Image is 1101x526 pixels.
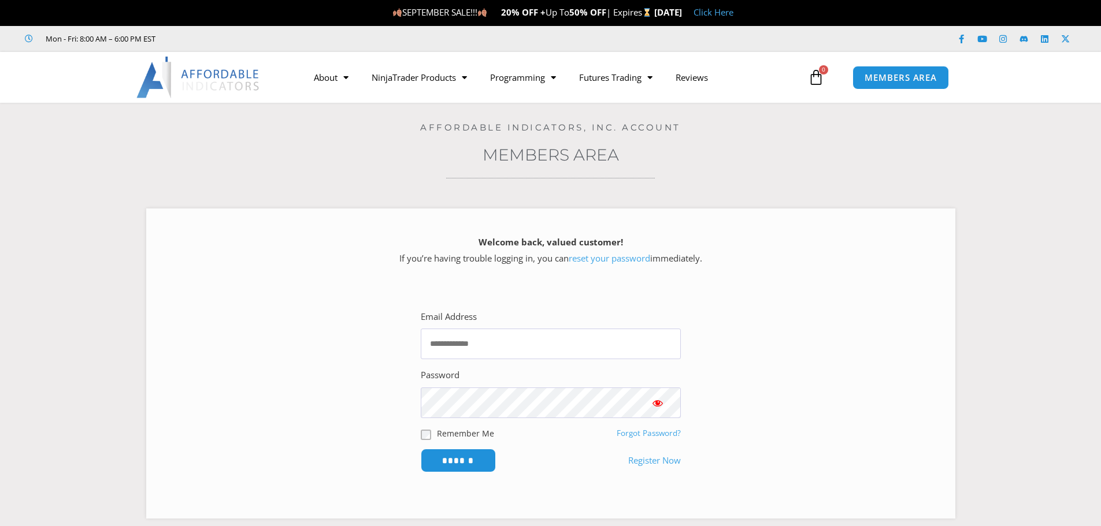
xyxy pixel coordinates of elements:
[569,6,606,18] strong: 50% OFF
[136,57,261,98] img: LogoAI | Affordable Indicators – NinjaTrader
[421,309,477,325] label: Email Address
[654,6,682,18] strong: [DATE]
[483,145,619,165] a: Members Area
[302,64,360,91] a: About
[437,427,494,439] label: Remember Me
[852,66,949,89] a: MEMBERS AREA
[478,8,487,17] img: 🍂
[694,6,733,18] a: Click Here
[360,64,479,91] a: NinjaTrader Products
[172,33,345,44] iframe: Customer reviews powered by Trustpilot
[617,428,681,438] a: Forgot Password?
[479,64,568,91] a: Programming
[569,252,650,264] a: reset your password
[819,65,828,74] span: 0
[628,453,681,469] a: Register Now
[166,234,935,267] p: If you’re having trouble logging in, you can immediately.
[302,64,805,91] nav: Menu
[501,6,546,18] strong: 20% OFF +
[420,122,681,133] a: Affordable Indicators, Inc. Account
[392,6,654,18] span: SEPTEMBER SALE!!! Up To | Expires
[643,8,651,17] img: ⌛
[479,236,623,248] strong: Welcome back, valued customer!
[865,73,937,82] span: MEMBERS AREA
[635,387,681,418] button: Show password
[664,64,720,91] a: Reviews
[791,61,841,94] a: 0
[43,32,155,46] span: Mon - Fri: 8:00 AM – 6:00 PM EST
[393,8,402,17] img: 🍂
[421,367,459,383] label: Password
[568,64,664,91] a: Futures Trading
